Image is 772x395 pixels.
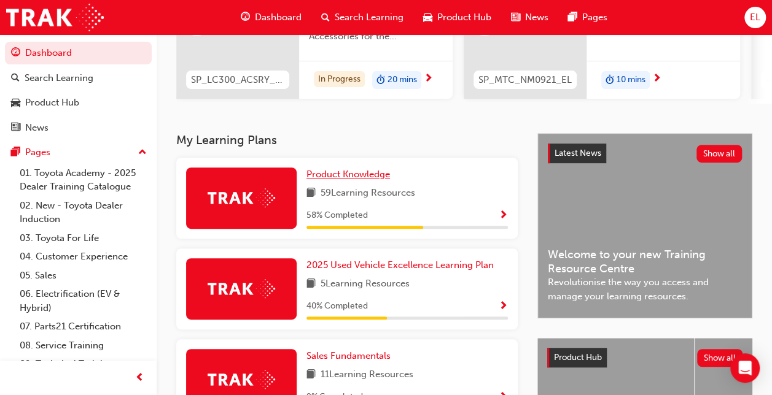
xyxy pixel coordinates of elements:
a: 2025 Used Vehicle Excellence Learning Plan [306,258,499,272]
a: guage-iconDashboard [231,5,311,30]
a: car-iconProduct Hub [413,5,501,30]
span: search-icon [321,10,330,25]
img: Trak [6,4,104,31]
a: Sales Fundamentals [306,349,396,363]
a: 05. Sales [15,266,152,285]
span: news-icon [11,123,20,134]
span: 59 Learning Resources [321,186,415,201]
span: Show Progress [499,301,508,312]
button: EL [744,7,766,28]
span: 20 mins [388,73,417,87]
span: next-icon [424,74,433,85]
span: SP_LC300_ACSRY_NM0921_VID [191,73,284,87]
span: book-icon [306,367,316,383]
span: 40 % Completed [306,299,368,313]
a: 01. Toyota Academy - 2025 Dealer Training Catalogue [15,164,152,196]
button: Show Progress [499,299,508,314]
a: Latest NewsShow allWelcome to your new Training Resource CentreRevolutionise the way you access a... [537,133,752,318]
button: Show Progress [499,208,508,223]
span: Product Knowledge [306,169,390,180]
a: 04. Customer Experience [15,247,152,266]
a: 09. Technical Training [15,355,152,374]
div: Search Learning [25,71,93,85]
span: up-icon [138,145,147,161]
a: news-iconNews [501,5,558,30]
button: Pages [5,141,152,164]
span: SP_MTC_NM0921_EL [478,73,572,87]
span: Search Learning [335,10,404,25]
span: pages-icon [11,147,20,158]
div: News [25,121,49,135]
span: 10 mins [617,73,645,87]
a: 03. Toyota For Life [15,229,152,248]
a: 06. Electrification (EV & Hybrid) [15,285,152,317]
span: car-icon [11,98,20,109]
span: 11 Learning Resources [321,367,413,383]
a: 02. New - Toyota Dealer Induction [15,196,152,229]
a: Product Knowledge [306,167,395,182]
span: Revolutionise the way you access and manage your learning resources. [548,275,742,303]
span: Pages [582,10,607,25]
button: Show all [696,145,743,163]
a: Latest NewsShow all [548,144,742,163]
h3: My Learning Plans [176,133,518,147]
span: duration-icon [376,72,385,88]
div: Product Hub [25,96,79,110]
span: book-icon [306,186,316,201]
a: 08. Service Training [15,336,152,355]
a: 07. Parts21 Certification [15,317,152,336]
span: next-icon [652,74,661,85]
span: news-icon [511,10,520,25]
span: prev-icon [135,370,144,386]
span: News [525,10,548,25]
span: Latest News [555,148,601,158]
span: Sales Fundamentals [306,350,391,361]
a: search-iconSearch Learning [311,5,413,30]
span: EL [750,10,760,25]
a: Product HubShow all [547,348,743,367]
span: Dashboard [255,10,302,25]
a: pages-iconPages [558,5,617,30]
img: Trak [208,188,275,207]
span: search-icon [11,73,20,84]
button: Show all [697,349,743,367]
span: book-icon [306,277,316,292]
button: DashboardSearch LearningProduct HubNews [5,39,152,141]
span: 2025 Used Vehicle Excellence Learning Plan [306,259,494,270]
span: guage-icon [11,48,20,59]
span: duration-icon [606,72,614,88]
span: 5 Learning Resources [321,277,410,292]
a: Search Learning [5,67,152,90]
span: Welcome to your new Training Resource Centre [548,248,742,275]
a: News [5,117,152,139]
div: Open Intercom Messenger [730,353,760,383]
span: pages-icon [568,10,577,25]
span: Show Progress [499,210,508,221]
span: 58 % Completed [306,209,368,223]
div: Pages [25,145,50,159]
img: Trak [208,370,275,389]
a: Dashboard [5,42,152,64]
img: Trak [208,279,275,298]
span: car-icon [423,10,432,25]
a: Product Hub [5,91,152,114]
span: Product Hub [554,352,602,362]
span: guage-icon [241,10,250,25]
div: In Progress [314,71,365,88]
span: Product Hub [437,10,491,25]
